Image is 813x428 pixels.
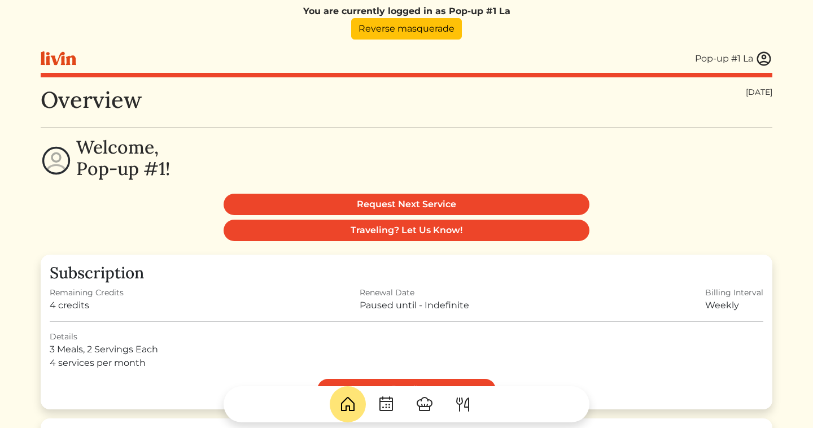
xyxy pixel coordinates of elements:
[454,395,472,413] img: ForkKnife-55491504ffdb50bab0c1e09e7649658475375261d09fd45db06cec23bce548bf.svg
[351,18,462,40] a: Reverse masquerade
[705,299,763,312] div: Weekly
[360,287,469,299] div: Renewal Date
[755,50,772,67] img: user_account-e6e16d2ec92f44fc35f99ef0dc9cddf60790bfa021a6ecb1c896eb5d2907b31c.svg
[339,395,357,413] img: House-9bf13187bcbb5817f509fe5e7408150f90897510c4275e13d0d5fca38e0b5951.svg
[41,145,72,176] img: profile-circle-6dcd711754eaac681cb4e5fa6e5947ecf152da99a3a386d1f417117c42b37ef2.svg
[360,299,469,312] div: Paused until - Indefinite
[695,52,753,65] div: Pop-up #1 La
[377,395,395,413] img: CalendarDots-5bcf9d9080389f2a281d69619e1c85352834be518fbc73d9501aef674afc0d57.svg
[50,287,124,299] div: Remaining Credits
[416,395,434,413] img: ChefHat-a374fb509e4f37eb0702ca99f5f64f3b6956810f32a249b33092029f8484b388.svg
[50,343,763,356] div: 3 Meals, 2 Servings Each
[41,51,76,65] img: livin-logo-a0d97d1a881af30f6274990eb6222085a2533c92bbd1e4f22c21b4f0d0e3210c.svg
[50,264,763,283] h3: Subscription
[50,356,763,370] div: 4 services per month
[746,86,772,98] div: [DATE]
[224,220,589,241] a: Traveling? Let Us Know!
[50,331,763,343] div: Details
[41,86,142,113] h1: Overview
[705,287,763,299] div: Billing Interval
[76,137,170,180] h2: Welcome, Pop-up #1!
[50,299,124,312] div: 4 credits
[224,194,589,215] a: Request Next Service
